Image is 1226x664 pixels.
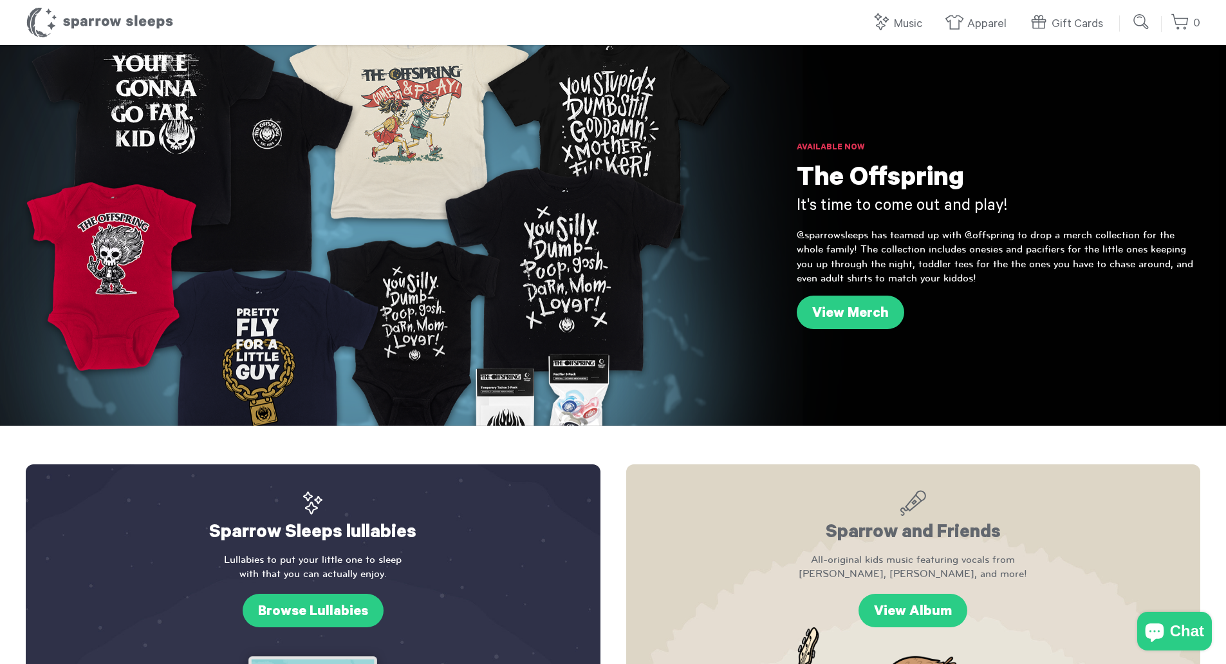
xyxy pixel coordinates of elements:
[1029,10,1110,38] a: Gift Cards
[797,142,1200,155] h6: Available Now
[51,567,575,581] span: with that you can actually enjoy.
[945,10,1013,38] a: Apparel
[243,594,384,627] a: Browse Lullabies
[1129,9,1155,35] input: Submit
[871,10,929,38] a: Music
[652,490,1175,546] h2: Sparrow and Friends
[26,6,174,39] h1: Sparrow Sleeps
[51,553,575,582] p: Lullabies to put your little one to sleep
[859,594,967,627] a: View Album
[797,196,1200,218] h3: It's time to come out and play!
[1133,612,1216,654] inbox-online-store-chat: Shopify online store chat
[1171,10,1200,37] a: 0
[797,164,1200,196] h1: The Offspring
[51,490,575,546] h2: Sparrow Sleeps lullabies
[652,553,1175,582] p: All-original kids music featuring vocals from
[652,567,1175,581] span: [PERSON_NAME], [PERSON_NAME], and more!
[797,296,904,329] a: View Merch
[797,228,1200,286] p: @sparrowsleeps has teamed up with @offspring to drop a merch collection for the whole family! The...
